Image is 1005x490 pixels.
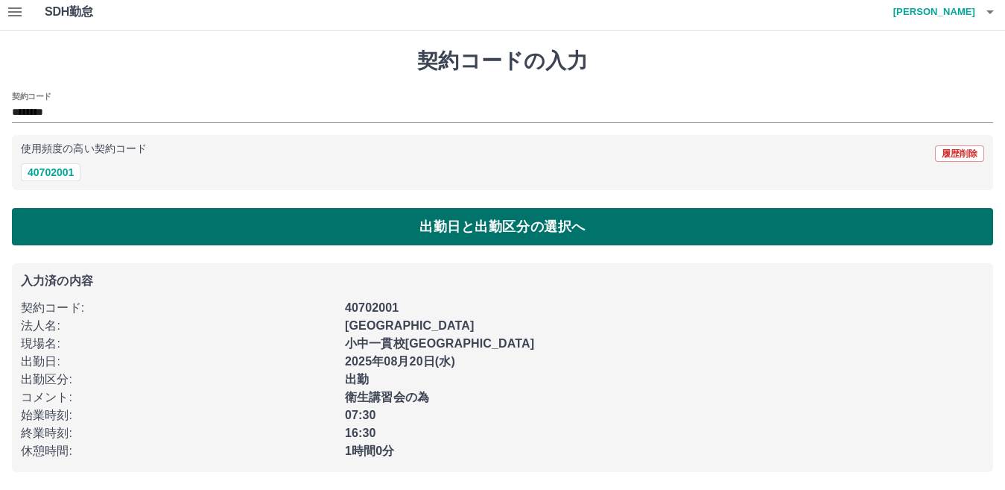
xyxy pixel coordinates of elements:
b: 07:30 [345,409,376,421]
h2: 契約コード [12,90,51,102]
p: 出勤区分 : [21,371,336,389]
button: 出勤日と出勤区分の選択へ [12,208,993,245]
button: 履歴削除 [935,145,984,162]
p: 出勤日 : [21,353,336,371]
b: 出勤 [345,373,369,386]
p: 契約コード : [21,299,336,317]
p: コメント : [21,389,336,406]
b: 16:30 [345,427,376,439]
p: 休憩時間 : [21,442,336,460]
p: 法人名 : [21,317,336,335]
b: 2025年08月20日(水) [345,355,455,368]
b: 小中一貫校[GEOGRAPHIC_DATA] [345,337,534,350]
p: 始業時刻 : [21,406,336,424]
b: 1時間0分 [345,445,395,457]
p: 現場名 : [21,335,336,353]
button: 40702001 [21,163,80,181]
h1: 契約コードの入力 [12,48,993,74]
b: 40702001 [345,301,399,314]
p: 終業時刻 : [21,424,336,442]
p: 入力済の内容 [21,275,984,287]
b: 衛生講習会の為 [345,391,429,403]
p: 使用頻度の高い契約コード [21,144,147,154]
b: [GEOGRAPHIC_DATA] [345,319,475,332]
